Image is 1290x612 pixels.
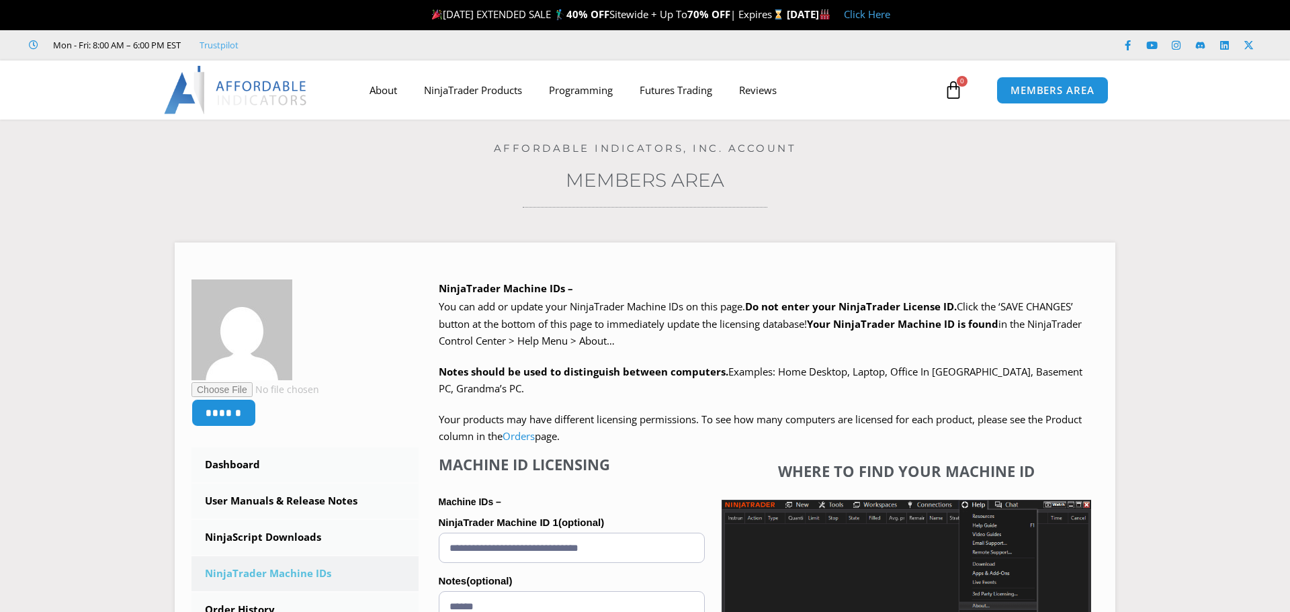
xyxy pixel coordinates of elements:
[429,7,786,21] span: [DATE] EXTENDED SALE 🏌️‍♂️ Sitewide + Up To | Expires
[494,142,797,155] a: Affordable Indicators, Inc. Account
[773,9,783,19] img: ⌛
[439,571,705,591] label: Notes
[439,300,745,313] span: You can add or update your NinjaTrader Machine IDs on this page.
[439,300,1082,347] span: Click the ‘SAVE CHANGES’ button at the bottom of this page to immediately update the licensing da...
[924,71,983,110] a: 0
[439,365,1082,396] span: Examples: Home Desktop, Laptop, Office In [GEOGRAPHIC_DATA], Basement PC, Grandma’s PC.
[996,77,1109,104] a: MEMBERS AREA
[191,484,419,519] a: User Manuals & Release Notes
[957,76,967,87] span: 0
[820,9,830,19] img: 🏭
[439,496,501,507] strong: Machine IDs –
[356,75,941,105] nav: Menu
[626,75,726,105] a: Futures Trading
[164,66,308,114] img: LogoAI | Affordable Indicators – NinjaTrader
[844,7,890,21] a: Click Here
[432,9,442,19] img: 🎉
[191,279,292,380] img: 42c6f9317996c6baf03358f863c203f086511ca76a7935fa2cb3330942643aa6
[745,300,957,313] b: Do not enter your NinjaTrader License ID.
[191,447,419,482] a: Dashboard
[687,7,730,21] strong: 70% OFF
[191,556,419,591] a: NinjaTrader Machine IDs
[503,429,535,443] a: Orders
[191,520,419,555] a: NinjaScript Downloads
[50,37,181,53] span: Mon - Fri: 8:00 AM – 6:00 PM EST
[807,317,998,331] strong: Your NinjaTrader Machine ID is found
[566,7,609,21] strong: 40% OFF
[439,455,705,473] h4: Machine ID Licensing
[466,575,512,586] span: (optional)
[535,75,626,105] a: Programming
[439,513,705,533] label: NinjaTrader Machine ID 1
[439,281,573,295] b: NinjaTrader Machine IDs –
[439,365,728,378] strong: Notes should be used to distinguish between computers.
[411,75,535,105] a: NinjaTrader Products
[787,7,830,21] strong: [DATE]
[726,75,790,105] a: Reviews
[566,169,724,191] a: Members Area
[558,517,604,528] span: (optional)
[356,75,411,105] a: About
[200,37,239,53] a: Trustpilot
[1010,85,1094,95] span: MEMBERS AREA
[722,462,1091,480] h4: Where to find your Machine ID
[439,412,1082,443] span: Your products may have different licensing permissions. To see how many computers are licensed fo...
